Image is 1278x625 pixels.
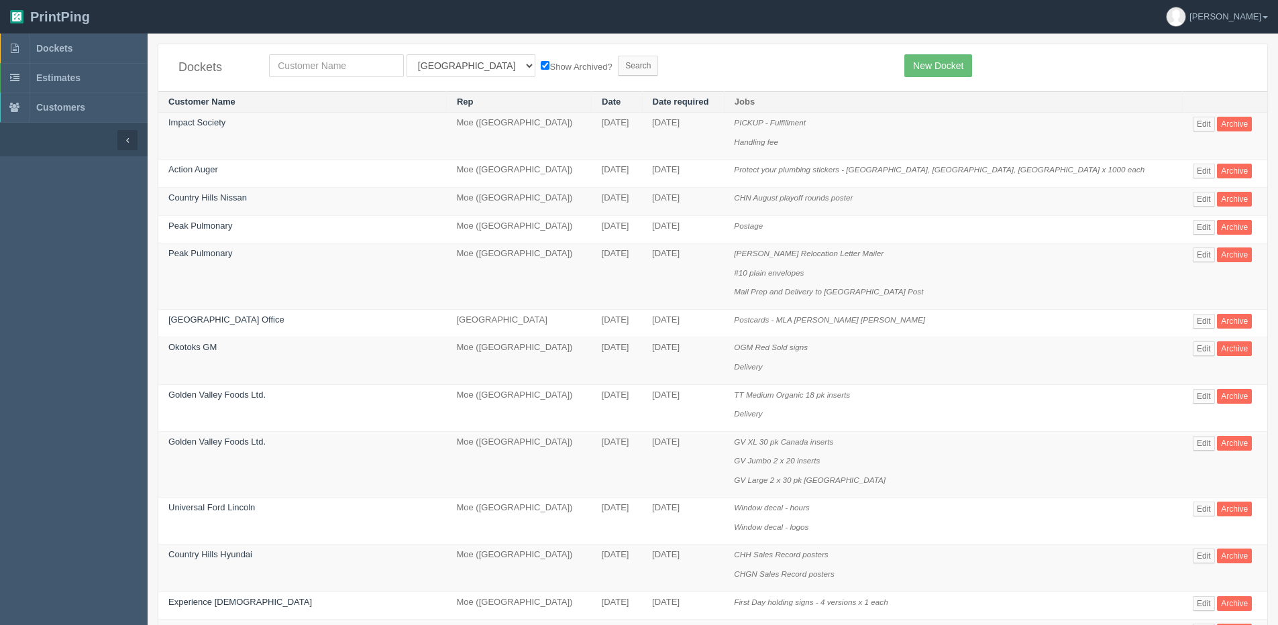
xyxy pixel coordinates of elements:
[1193,436,1215,451] a: Edit
[1193,314,1215,329] a: Edit
[734,118,806,127] i: PICKUP - Fulfillment
[168,97,235,107] a: Customer Name
[1193,596,1215,611] a: Edit
[642,545,724,591] td: [DATE]
[168,342,217,352] a: Okotoks GM
[446,591,591,620] td: Moe ([GEOGRAPHIC_DATA])
[642,188,724,216] td: [DATE]
[168,597,312,607] a: Experience [DEMOGRAPHIC_DATA]
[734,287,923,296] i: Mail Prep and Delivery to [GEOGRAPHIC_DATA] Post
[618,56,658,76] input: Search
[734,221,763,230] i: Postage
[36,72,81,83] span: Estimates
[446,384,591,431] td: Moe ([GEOGRAPHIC_DATA])
[168,390,266,400] a: Golden Valley Foods Ltd.
[592,113,643,160] td: [DATE]
[446,498,591,545] td: Moe ([GEOGRAPHIC_DATA])
[446,545,591,591] td: Moe ([GEOGRAPHIC_DATA])
[642,113,724,160] td: [DATE]
[1193,341,1215,356] a: Edit
[734,315,925,324] i: Postcards - MLA [PERSON_NAME] [PERSON_NAME]
[1217,247,1252,262] a: Archive
[168,248,232,258] a: Peak Pulmonary
[168,549,252,559] a: Country Hills Hyundai
[168,164,218,174] a: Action Auger
[734,193,853,202] i: CHN August playoff rounds poster
[269,54,404,77] input: Customer Name
[168,437,266,447] a: Golden Valley Foods Ltd.
[168,117,225,127] a: Impact Society
[592,309,643,337] td: [DATE]
[602,97,621,107] a: Date
[168,192,247,203] a: Country Hills Nissan
[1217,389,1252,404] a: Archive
[642,591,724,620] td: [DATE]
[446,431,591,498] td: Moe ([GEOGRAPHIC_DATA])
[1217,314,1252,329] a: Archive
[446,160,591,188] td: Moe ([GEOGRAPHIC_DATA])
[642,384,724,431] td: [DATE]
[734,475,886,484] i: GV Large 2 x 30 pk [GEOGRAPHIC_DATA]
[734,137,778,146] i: Handling fee
[1193,247,1215,262] a: Edit
[1217,117,1252,131] a: Archive
[446,337,591,384] td: Moe ([GEOGRAPHIC_DATA])
[168,502,255,512] a: Universal Ford Lincoln
[178,61,249,74] h4: Dockets
[592,498,643,545] td: [DATE]
[734,165,1144,174] i: Protect your plumbing stickers - [GEOGRAPHIC_DATA], [GEOGRAPHIC_DATA], [GEOGRAPHIC_DATA] x 1000 each
[904,54,972,77] a: New Docket
[642,309,724,337] td: [DATE]
[1193,389,1215,404] a: Edit
[642,431,724,498] td: [DATE]
[642,160,724,188] td: [DATE]
[642,215,724,243] td: [DATE]
[592,545,643,591] td: [DATE]
[446,188,591,216] td: Moe ([GEOGRAPHIC_DATA])
[1193,220,1215,235] a: Edit
[1193,549,1215,563] a: Edit
[1193,192,1215,207] a: Edit
[642,337,724,384] td: [DATE]
[734,456,820,465] i: GV Jumbo 2 x 20 inserts
[1217,549,1252,563] a: Archive
[1217,341,1252,356] a: Archive
[592,215,643,243] td: [DATE]
[446,309,591,337] td: [GEOGRAPHIC_DATA]
[1217,436,1252,451] a: Archive
[592,591,643,620] td: [DATE]
[168,221,232,231] a: Peak Pulmonary
[446,113,591,160] td: Moe ([GEOGRAPHIC_DATA])
[592,337,643,384] td: [DATE]
[734,522,808,531] i: Window decal - logos
[724,91,1183,113] th: Jobs
[734,503,809,512] i: Window decal - hours
[1193,117,1215,131] a: Edit
[1217,596,1252,611] a: Archive
[653,97,709,107] a: Date required
[446,243,591,310] td: Moe ([GEOGRAPHIC_DATA])
[1193,502,1215,516] a: Edit
[642,243,724,310] td: [DATE]
[1217,164,1252,178] a: Archive
[592,160,643,188] td: [DATE]
[592,243,643,310] td: [DATE]
[446,215,591,243] td: Moe ([GEOGRAPHIC_DATA])
[734,362,762,371] i: Delivery
[457,97,474,107] a: Rep
[734,409,762,418] i: Delivery
[541,61,549,70] input: Show Archived?
[1217,192,1252,207] a: Archive
[734,390,850,399] i: TT Medium Organic 18 pk inserts
[734,598,888,606] i: First Day holding signs - 4 versions x 1 each
[734,569,834,578] i: CHGN Sales Record posters
[1193,164,1215,178] a: Edit
[592,431,643,498] td: [DATE]
[1217,220,1252,235] a: Archive
[734,343,808,351] i: OGM Red Sold signs
[541,58,612,74] label: Show Archived?
[592,384,643,431] td: [DATE]
[168,315,284,325] a: [GEOGRAPHIC_DATA] Office
[36,43,72,54] span: Dockets
[734,268,804,277] i: #10 plain envelopes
